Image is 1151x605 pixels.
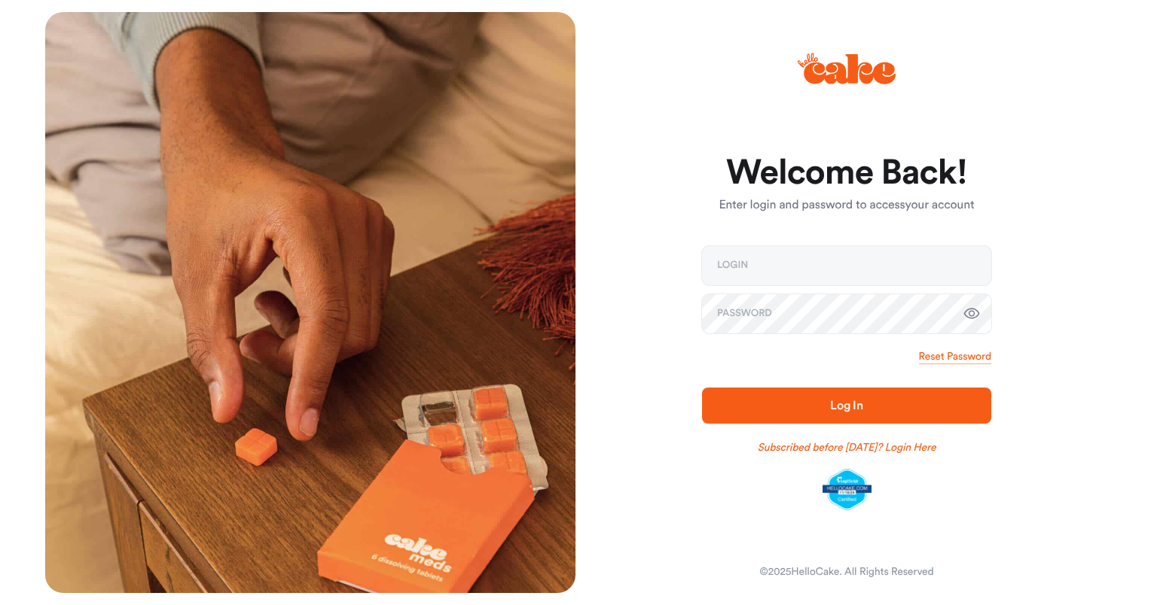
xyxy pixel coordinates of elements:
a: Subscribed before [DATE]? Login Here [758,440,936,455]
img: legit-script-certified.png [823,469,872,511]
a: Reset Password [919,349,991,364]
div: © 2025 HelloCake. All Rights Reserved [759,564,933,579]
h1: Welcome Back! [702,155,991,191]
p: Enter login and password to access your account [702,196,991,214]
span: Log In [830,400,863,412]
button: Log In [702,388,991,424]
